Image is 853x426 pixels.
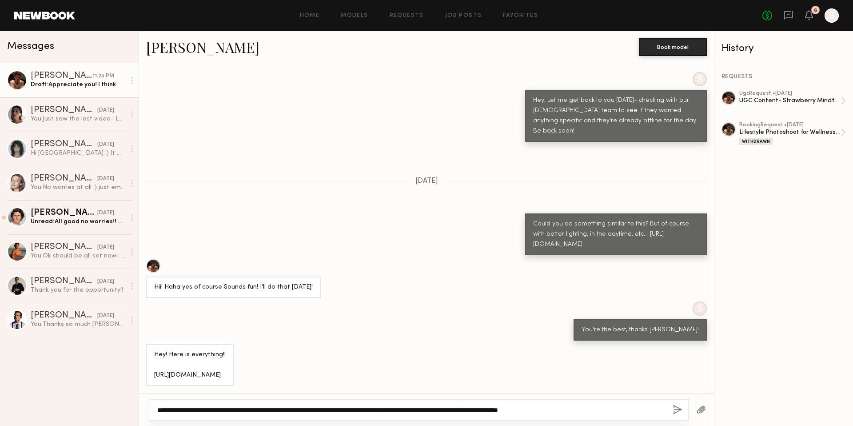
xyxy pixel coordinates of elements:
a: ugcRequest •[DATE]UGC Content- Strawberry Mindful Blend Launch [739,91,846,111]
div: [PERSON_NAME] [31,72,92,80]
div: Hey! Let me get back to you [DATE]- checking with our [DEMOGRAPHIC_DATA] team to see if they want... [533,96,699,137]
div: [DATE] [97,277,114,286]
div: [DATE] [97,209,114,217]
div: UGC Content- Strawberry Mindful Blend Launch [739,96,841,105]
div: You: No worries at all :) just emailed you! [31,183,125,192]
a: [PERSON_NAME] [146,37,259,56]
a: bookingRequest •[DATE]Lifestyle Photoshoot for Wellness Drink BrandWithdrawn [739,122,846,145]
a: Home [300,13,320,19]
div: [PERSON_NAME] [31,174,97,183]
div: [DATE] [97,312,114,320]
div: Withdrawn [739,138,773,145]
button: Book model [639,38,707,56]
div: booking Request • [DATE] [739,122,841,128]
a: S [825,8,839,23]
div: ugc Request • [DATE] [739,91,841,96]
div: 11:25 PM [92,72,114,80]
a: Book model [639,43,707,50]
div: [PERSON_NAME] [31,243,97,252]
div: Could you do something similar to this? But of course with better lighting, in the daytime, etc.-... [533,219,699,250]
div: [PERSON_NAME] [31,140,97,149]
div: [DATE] [97,243,114,252]
div: You: Thanks so much [PERSON_NAME]! [31,320,125,329]
div: [PERSON_NAME] [31,311,97,320]
div: [DATE] [97,106,114,115]
a: Job Posts [445,13,482,19]
span: Messages [7,41,54,52]
div: Draft: Appreciate you! I think [31,80,125,89]
div: [DATE] [97,141,114,149]
div: You: Just saw the last video- LOVE! Thank you so much again, just released payment. :) [31,115,125,123]
div: REQUESTS [721,74,846,80]
a: Requests [390,13,424,19]
div: [DATE] [97,175,114,183]
span: [DATE] [415,177,438,185]
div: Thank you for the opportunity!! [31,286,125,294]
div: You're the best, thanks [PERSON_NAME]! [582,325,699,335]
div: Lifestyle Photoshoot for Wellness Drink Brand [739,128,841,137]
a: Models [341,13,368,19]
div: Hey! Here is everything!! [URL][DOMAIN_NAME] [154,350,226,381]
div: [PERSON_NAME] [31,106,97,115]
div: Hii! Haha yes of course Sounds fun! I’ll do that [DATE]! [154,282,313,293]
div: [PERSON_NAME] [31,277,97,286]
div: You: Ok should be all set now- went through! [31,252,125,260]
div: Hi [GEOGRAPHIC_DATA] :) It was the rate!! For 3/ 4 videos plus IG stories my rate is typically ar... [31,149,125,157]
div: Unread: All good no worries!! Have a great weekend :) [31,217,125,226]
a: Favorites [503,13,538,19]
div: [PERSON_NAME] [31,209,97,217]
div: History [721,44,846,54]
div: 6 [814,8,817,13]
